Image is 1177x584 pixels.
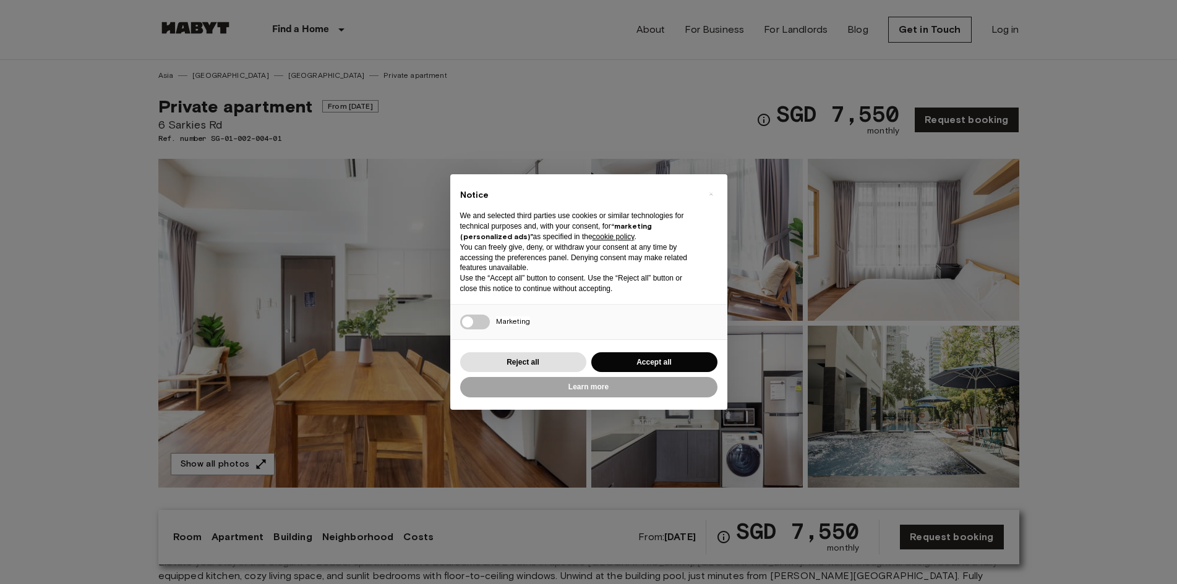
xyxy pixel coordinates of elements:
strong: “marketing (personalized ads)” [460,221,652,241]
p: We and selected third parties use cookies or similar technologies for technical purposes and, wit... [460,211,698,242]
p: You can freely give, deny, or withdraw your consent at any time by accessing the preferences pane... [460,242,698,273]
h2: Notice [460,189,698,201]
button: Learn more [460,377,717,397]
a: cookie policy [593,232,635,241]
button: Close this notice [701,184,721,204]
span: × [709,187,713,201]
span: Marketing [496,316,530,326]
button: Accept all [591,352,717,373]
button: Reject all [460,352,586,373]
p: Use the “Accept all” button to consent. Use the “Reject all” button or close this notice to conti... [460,273,698,294]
